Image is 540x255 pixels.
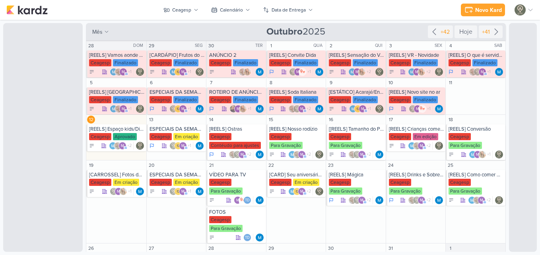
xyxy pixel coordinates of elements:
img: Leviê Agência de Marketing Digital [233,151,241,158]
div: 24 [387,161,395,169]
p: m [300,107,303,111]
img: MARIANA MIRANDA [348,68,356,76]
div: Ceagesp [150,59,172,66]
div: +41 [480,28,491,36]
div: SEG [195,42,205,49]
div: mlegnaioli@gmail.com [119,68,127,76]
div: Em Andamento [150,106,154,112]
div: Finalizado [472,59,497,66]
div: Ceagesp [150,96,172,103]
div: Responsável: MARIANA MIRANDA [315,105,323,113]
div: [REELS] Crianças comendo caranguejo [389,126,444,132]
div: [REELS] Convite Dida [269,52,324,58]
img: MARIANA MIRANDA [196,105,204,113]
img: Leviê Agência de Marketing Digital [474,68,482,76]
img: Gabriel Bastos [229,105,237,113]
div: Responsável: Leviê Agência de Marketing Digital [196,68,204,76]
img: Leviê Agência de Marketing Digital [495,151,503,158]
p: m [241,153,244,157]
div: Ceagesp [389,133,411,140]
div: VÍDEO PARA TV [209,172,264,178]
div: Ceagesp [449,59,471,66]
div: mlegnaioli@gmail.com [298,105,306,113]
p: m [181,107,185,111]
div: Ceagesp [209,133,231,140]
div: ANÚNCIO 2 [209,52,264,58]
div: Em Andamento [389,106,394,112]
div: 21 [207,161,215,169]
div: Responsável: Leviê Agência de Marketing Digital [375,105,383,113]
div: 7 [207,79,215,87]
div: Colaboradores: Sarah Violante, Leviê Agência de Marketing Digital, mlegnaioli@gmail.com, Yasmin Y... [348,151,373,158]
button: Novo Kard [461,4,505,16]
div: Ceagesp [209,96,231,103]
div: Ceagesp [389,96,411,103]
span: +1 [426,106,431,112]
p: m [181,144,185,148]
div: Em criação [113,179,139,186]
div: [REELS] Soda Italiana [269,89,324,95]
div: Responsável: Leviê Agência de Marketing Digital [136,105,144,113]
div: Responsável: MARIANA MIRANDA [315,68,323,76]
span: +2 [306,106,311,112]
img: Leviê Agência de Marketing Digital [353,151,361,158]
img: Sarah Violante [114,142,122,150]
div: [REELS] Como comer Caranguejo [449,172,504,178]
div: [CARD] Seu aniversário merece um upgrade [269,172,324,178]
strong: Outubro [266,26,303,37]
div: Colaboradores: MARIANA MIRANDA, mlegnaioli@gmail.com, Yasmin Yumi, ow se liga, Thais de carvalho [348,68,373,76]
img: Leviê Agência de Marketing Digital [169,142,177,150]
div: Finalizado [113,96,138,103]
div: Em edição [413,133,438,140]
div: Aprovado [113,133,137,140]
div: Responsável: Leviê Agência de Marketing Digital [315,151,323,158]
div: Finalizado [113,59,138,66]
div: [REELS] Ostras [209,126,264,132]
img: MARIANA MIRANDA [315,68,323,76]
div: A Fazer [329,152,334,157]
div: 9 [327,79,335,87]
p: m [181,70,185,74]
div: Responsável: Leviê Agência de Marketing Digital [435,68,443,76]
img: MARIANA MIRANDA [288,151,296,158]
div: 10 [387,79,395,87]
div: 5 [87,79,95,87]
span: +2 [306,151,311,158]
div: 19 [87,161,95,169]
span: +2 [425,143,431,149]
div: A Fazer [89,143,95,149]
img: MARIANA MIRANDA [435,105,443,113]
div: mlegnaioli@gmail.com [119,105,127,113]
div: Ceagesp [449,179,471,186]
div: QUI [375,42,385,49]
img: Leviê Agência de Marketing Digital [136,105,144,113]
div: Ceagesp [449,133,471,140]
div: Contéudo para ajustes [209,142,261,149]
div: Ceagesp [89,59,111,66]
img: Leviê Agência de Marketing Digital [289,68,297,76]
div: Ceagesp [269,179,291,186]
div: [CARDÁPIO] Frutos do Mar [150,52,205,58]
div: Em Andamento [269,106,274,112]
div: 15 [267,116,275,124]
img: Leviê Agência de Marketing Digital [375,68,383,76]
img: MARIANA MIRANDA [349,105,357,113]
div: [REELS] Novo site no ar [389,89,444,95]
div: A Fazer [449,152,454,157]
div: [ESTÁTICO] Acarajé/Entrada [329,89,384,95]
div: mlegnaioli@gmail.com [179,105,187,113]
div: Colaboradores: Sarah Violante, Leviê Agência de Marketing Digital, mlegnaioli@gmail.com, Yasmin Y... [288,105,313,113]
div: Colaboradores: Gabriel Bastos, mlegnaioli@gmail.com, Yasmin Yumi, Thais de carvalho [229,105,253,113]
span: +2 [126,143,132,149]
p: m [237,107,240,111]
div: mlegnaioli@gmail.com [179,68,187,76]
div: A Fazer [209,69,215,75]
img: MARIANA MIRANDA [375,151,383,158]
div: mlegnaioli@gmail.com [294,68,302,76]
img: Sarah Violante [115,105,122,113]
div: Ceagesp [269,96,291,103]
span: +1 [127,106,132,112]
div: Ceagesp [150,133,172,140]
img: MARIANA MIRANDA [256,151,264,158]
div: 14 [207,116,215,124]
